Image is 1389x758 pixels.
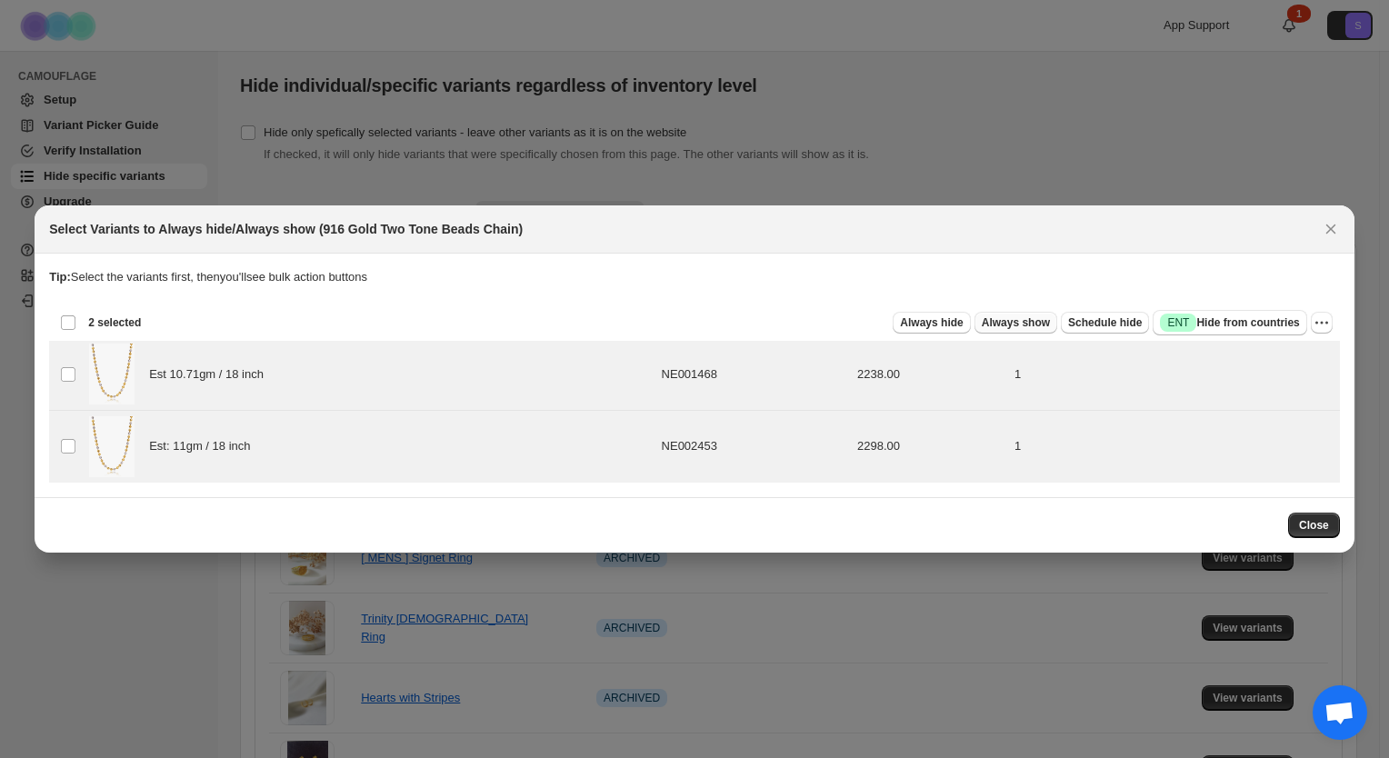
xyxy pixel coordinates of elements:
[1068,315,1142,330] span: Schedule hide
[1167,315,1189,330] span: ENT
[1288,513,1340,538] button: Close
[1061,312,1149,334] button: Schedule hide
[900,315,963,330] span: Always hide
[49,268,1340,286] p: Select the variants first, then you'll see bulk action buttons
[893,312,970,334] button: Always hide
[1318,216,1344,242] button: Close
[974,312,1057,334] button: Always show
[656,338,852,411] td: NE001468
[49,220,523,238] h2: Select Variants to Always hide/Always show (916 Gold Two Tone Beads Chain)
[982,315,1050,330] span: Always show
[89,344,135,404] img: 916-gold-two-tone-beads-necklace-thumbnail.jpg
[852,411,1009,483] td: 2298.00
[1009,411,1340,483] td: 1
[149,365,274,384] span: Est 10.71gm / 18 inch
[852,338,1009,411] td: 2238.00
[656,411,852,483] td: NE002453
[1153,310,1306,335] button: SuccessENTHide from countries
[1311,312,1333,334] button: More actions
[149,437,260,455] span: Est: 11gm / 18 inch
[1313,685,1367,740] div: Open chat
[1299,518,1329,533] span: Close
[49,270,71,284] strong: Tip:
[1160,314,1299,332] span: Hide from countries
[1009,338,1340,411] td: 1
[89,416,135,477] img: 916-gold-two-tone-beads-necklace-thumbnail.jpg
[88,315,141,330] span: 2 selected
